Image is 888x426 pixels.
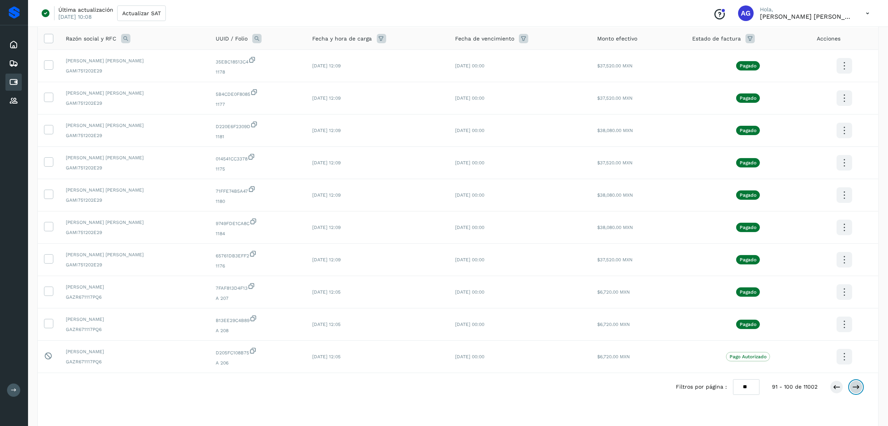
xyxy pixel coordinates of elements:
span: Monto efectivo [597,35,637,43]
span: [DATE] 12:05 [313,322,341,327]
p: Pagado [740,160,756,165]
span: [DATE] 00:00 [455,95,484,101]
p: Pagado [740,289,756,295]
span: Actualizar SAT [122,11,161,16]
span: [DATE] 00:00 [455,289,484,295]
span: $38,080.00 MXN [597,128,633,133]
span: 7FAF813D4F13 [216,282,300,292]
span: GAZR671117PQ6 [66,326,203,333]
span: 1181 [216,133,300,140]
span: 1176 [216,262,300,269]
span: 71FFE74B5A47 [216,185,300,195]
p: Abigail Gonzalez Leon [760,13,853,20]
p: Pagado [740,63,756,69]
span: Filtros por página : [676,383,727,391]
span: 1178 [216,69,300,76]
span: [PERSON_NAME] [66,316,203,323]
span: $6,720.00 MXN [597,354,630,359]
span: Estado de factura [692,35,741,43]
span: $6,720.00 MXN [597,289,630,295]
span: [PERSON_NAME] [PERSON_NAME] [66,122,203,129]
span: [DATE] 12:09 [313,63,341,69]
span: 1177 [216,101,300,108]
span: [DATE] 12:09 [313,192,341,198]
span: [DATE] 00:00 [455,128,484,133]
span: GAMI751202E29 [66,261,203,268]
span: [DATE] 00:00 [455,354,484,359]
span: A 207 [216,295,300,302]
span: Fecha de vencimiento [455,35,514,43]
span: [DATE] 12:09 [313,95,341,101]
span: GAZR671117PQ6 [66,358,203,365]
span: $37,520.00 MXN [597,63,633,69]
span: $38,080.00 MXN [597,225,633,230]
span: [PERSON_NAME] [PERSON_NAME] [66,154,203,161]
span: [DATE] 00:00 [455,322,484,327]
span: $37,520.00 MXN [597,95,633,101]
span: UUID / Folio [216,35,248,43]
span: $6,720.00 MXN [597,322,630,327]
span: 35EBC18513C4 [216,56,300,65]
button: Actualizar SAT [117,5,166,21]
span: [DATE] 12:05 [313,354,341,359]
span: Acciones [817,35,841,43]
div: Embarques [5,55,22,72]
p: Pago Autorizado [730,354,767,359]
span: [DATE] 12:05 [313,289,341,295]
span: [DATE] 12:09 [313,128,341,133]
span: 5B4CDE0F8085 [216,88,300,98]
span: [DATE] 00:00 [455,225,484,230]
p: Pagado [740,225,756,230]
span: $38,080.00 MXN [597,192,633,198]
div: Proveedores [5,92,22,109]
div: Inicio [5,36,22,53]
span: 9749FDE1CA8C [216,218,300,227]
span: [PERSON_NAME] [PERSON_NAME] [66,187,203,194]
span: GAMI751202E29 [66,197,203,204]
span: GAMI751202E29 [66,132,203,139]
span: GAMI751202E29 [66,229,203,236]
p: Pagado [740,257,756,262]
span: GAMI751202E29 [66,100,203,107]
span: B13EE29C4B89 [216,315,300,324]
p: Pagado [740,128,756,133]
span: [DATE] 00:00 [455,192,484,198]
span: 014541CC3378 [216,153,300,162]
span: [PERSON_NAME] [66,283,203,290]
span: [PERSON_NAME] [PERSON_NAME] [66,57,203,64]
span: A 208 [216,327,300,334]
span: 65761DB3EFF2 [216,250,300,259]
span: A 206 [216,359,300,366]
span: GAMI751202E29 [66,164,203,171]
p: Hola, [760,6,853,13]
span: $37,520.00 MXN [597,257,633,262]
span: [DATE] 12:09 [313,225,341,230]
span: $37,520.00 MXN [597,160,633,165]
span: [DATE] 00:00 [455,63,484,69]
p: Pagado [740,322,756,327]
span: [DATE] 00:00 [455,257,484,262]
span: 1175 [216,165,300,173]
span: [PERSON_NAME] [PERSON_NAME] [66,90,203,97]
span: [DATE] 12:09 [313,257,341,262]
span: D220E6F2309D [216,121,300,130]
span: [PERSON_NAME] [PERSON_NAME] [66,219,203,226]
span: GAMI751202E29 [66,67,203,74]
span: [PERSON_NAME] [PERSON_NAME] [66,251,203,258]
span: [PERSON_NAME] [66,348,203,355]
span: [DATE] 12:09 [313,160,341,165]
span: Razón social y RFC [66,35,116,43]
span: Fecha y hora de carga [313,35,372,43]
span: GAZR671117PQ6 [66,294,203,301]
p: Última actualización [58,6,113,13]
span: 91 - 100 de 11002 [772,383,818,391]
p: Pagado [740,192,756,198]
span: 1184 [216,230,300,237]
p: [DATE] 10:08 [58,13,92,20]
div: Cuentas por pagar [5,74,22,91]
span: D205FC108B75 [216,347,300,356]
span: [DATE] 00:00 [455,160,484,165]
p: Pagado [740,95,756,101]
span: 1180 [216,198,300,205]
